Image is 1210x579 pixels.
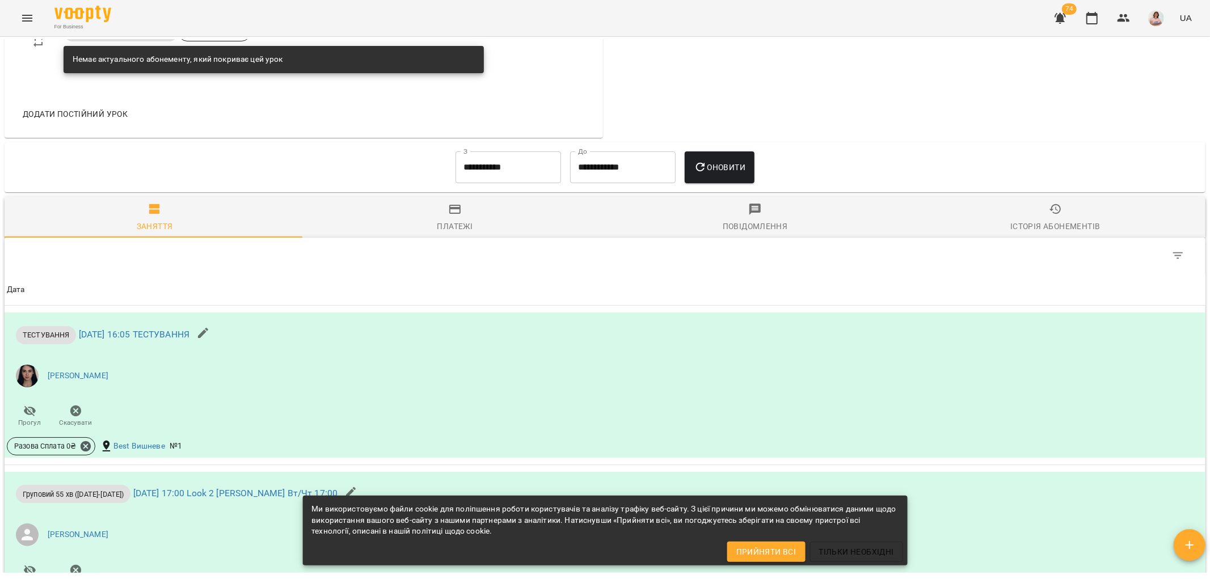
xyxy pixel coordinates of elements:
[7,401,53,433] button: Прогул
[7,283,25,297] div: Sort
[810,542,903,562] button: Тільки необхідні
[5,238,1205,274] div: Table Toolbar
[7,437,95,455] div: Разова Сплата 0₴
[79,329,189,340] a: [DATE] 16:05 ТЕСТУВАННЯ
[694,160,745,174] span: Оновити
[1062,3,1077,15] span: 74
[16,365,39,387] img: d6480efa1b5b973ff6e5205d609fee70.jpg
[736,545,796,559] span: Прийняти всі
[18,104,132,124] button: Додати постійний урок
[7,441,83,451] span: Разова Сплата 0 ₴
[7,283,1203,297] span: Дата
[19,418,41,428] span: Прогул
[23,107,128,121] span: Додати постійний урок
[1180,12,1192,24] span: UA
[48,370,108,382] a: [PERSON_NAME]
[60,418,92,428] span: Скасувати
[137,219,173,233] div: Заняття
[311,499,899,542] div: Ми використовуємо файли cookie для поліпшення роботи користувачів та аналізу трафіку веб-сайту. З...
[1165,242,1192,269] button: Фільтр
[113,441,165,452] a: Best Вишневе
[16,489,130,500] span: Груповий 55 хв ([DATE]-[DATE])
[723,219,788,233] div: Повідомлення
[437,219,473,233] div: Платежі
[1148,10,1164,26] img: a9a10fb365cae81af74a091d218884a8.jpeg
[53,401,99,433] button: Скасувати
[167,438,184,454] div: №1
[7,283,25,297] div: Дата
[48,529,108,540] a: [PERSON_NAME]
[819,545,893,559] span: Тільки необхідні
[727,542,806,562] button: Прийняти всі
[1010,219,1100,233] div: Історія абонементів
[1175,7,1196,28] button: UA
[54,6,111,22] img: Voopty Logo
[16,329,76,340] span: ТЕСТУВАННЯ
[54,23,111,31] span: For Business
[685,151,754,183] button: Оновити
[133,488,338,499] a: [DATE] 17:00 Look 2 [PERSON_NAME] Вт/Чт 17:00
[14,5,41,32] button: Menu
[73,49,283,70] div: Немає актуального абонементу, який покриває цей урок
